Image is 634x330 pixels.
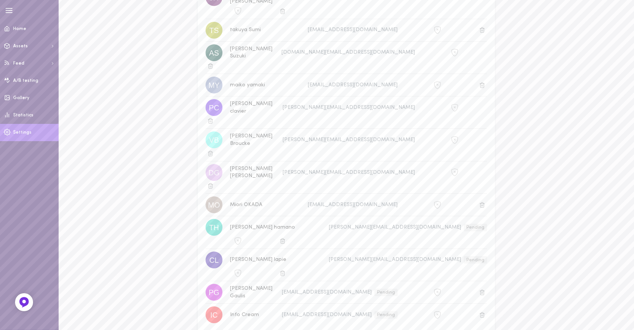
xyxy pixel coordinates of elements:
span: [PERSON_NAME] hamano [230,225,295,230]
span: 2FA is not active [434,201,441,207]
span: [PERSON_NAME][EMAIL_ADDRESS][DOMAIN_NAME] [283,137,415,143]
div: Pending [374,289,398,296]
span: Statistics [13,113,33,118]
span: Settings [13,130,32,135]
div: Pending [464,224,487,231]
span: [PERSON_NAME][EMAIL_ADDRESS][DOMAIN_NAME] [283,105,415,110]
span: 2FA is not active [434,81,441,87]
span: 2FA is not active [434,289,441,294]
span: 2FA is not active [451,104,458,110]
div: Pending [464,256,487,264]
span: [PERSON_NAME][EMAIL_ADDRESS][DOMAIN_NAME] [329,257,461,263]
div: Pending [374,311,398,319]
span: [PERSON_NAME] [PERSON_NAME] [230,166,272,179]
span: Gallery [13,96,29,100]
span: 2FA is not active [234,237,242,243]
span: [EMAIL_ADDRESS][DOMAIN_NAME] [282,289,372,295]
span: [PERSON_NAME] Gaulis [230,286,272,299]
span: Miori OKADA [230,202,262,208]
span: [EMAIL_ADDRESS][DOMAIN_NAME] [308,202,398,208]
span: takuya Sumi [230,27,261,33]
span: Home [13,27,26,31]
span: 2FA is not active [234,8,242,13]
span: [PERSON_NAME][EMAIL_ADDRESS][DOMAIN_NAME] [283,170,415,175]
span: [EMAIL_ADDRESS][DOMAIN_NAME] [308,27,398,33]
span: [EMAIL_ADDRESS][DOMAIN_NAME] [308,82,398,88]
span: 2FA is not active [451,137,458,142]
span: [EMAIL_ADDRESS][DOMAIN_NAME] [282,312,372,318]
span: Assets [13,44,28,48]
span: A/B testing [13,78,38,83]
span: Info Cream [230,312,259,318]
span: [PERSON_NAME] clavier [230,101,272,114]
span: 2FA is not active [434,311,441,317]
span: [PERSON_NAME] lapie [230,257,286,262]
img: Feedback Button [18,297,30,308]
span: [PERSON_NAME] Broucke [230,133,272,146]
span: Feed [13,61,24,66]
span: 2FA is not active [434,27,441,32]
span: [PERSON_NAME] Suzuki [230,46,272,59]
span: 2FA is not active [451,49,458,55]
span: 2FA is not active [451,169,458,175]
span: maiko yamaki [230,82,265,88]
span: [DOMAIN_NAME][EMAIL_ADDRESS][DOMAIN_NAME] [281,50,415,55]
span: [PERSON_NAME][EMAIL_ADDRESS][DOMAIN_NAME] [329,225,461,230]
span: 2FA is not active [234,270,242,276]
